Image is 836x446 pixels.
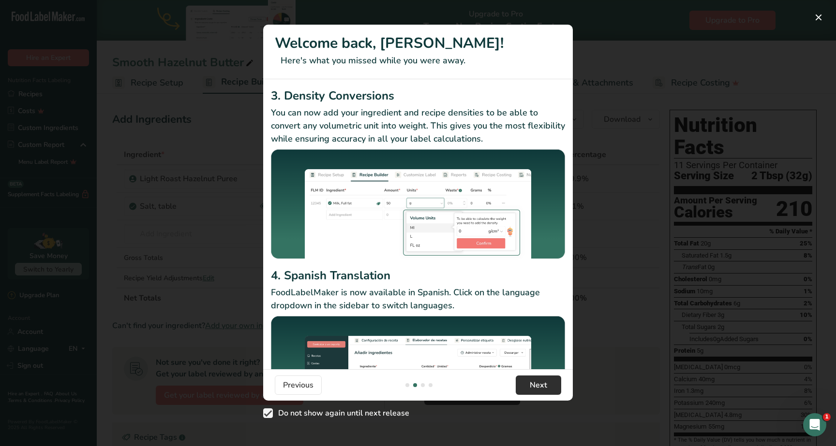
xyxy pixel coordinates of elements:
span: Next [530,379,547,391]
h2: 4. Spanish Translation [271,267,565,284]
button: Previous [275,375,322,395]
h1: Welcome back, [PERSON_NAME]! [275,32,561,54]
img: Density Conversions [271,149,565,263]
img: Spanish Translation [271,316,565,426]
p: You can now add your ingredient and recipe densities to be able to convert any volumetric unit in... [271,106,565,145]
p: FoodLabelMaker is now available in Spanish. Click on the language dropdown in the sidebar to swit... [271,286,565,312]
h2: 3. Density Conversions [271,87,565,104]
iframe: Intercom live chat [803,413,826,436]
p: Here's what you missed while you were away. [275,54,561,67]
span: 1 [823,413,831,421]
button: Next [516,375,561,395]
span: Previous [283,379,313,391]
span: Do not show again until next release [273,408,409,418]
